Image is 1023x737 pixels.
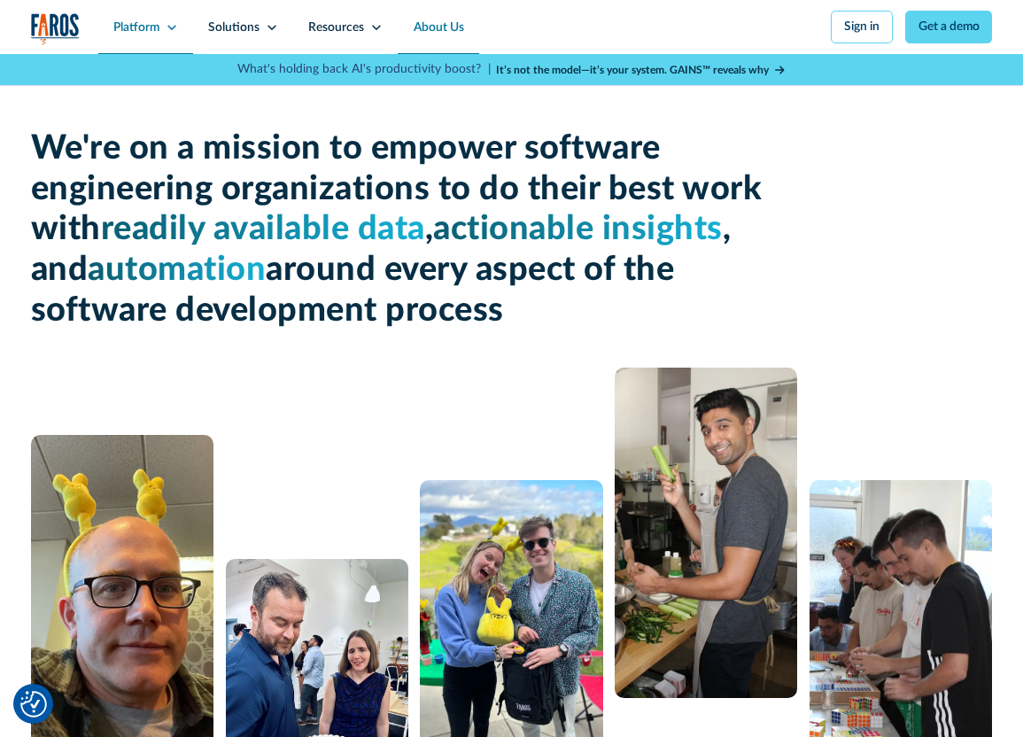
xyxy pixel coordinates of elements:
a: Sign in [831,11,893,43]
span: readily available data [101,212,425,245]
h1: We're on a mission to empower software engineering organizations to do their best work with , , a... [31,128,765,330]
a: Get a demo [905,11,993,43]
span: actionable insights [433,212,723,245]
div: Resources [308,19,364,37]
img: man cooking with celery [615,368,797,699]
p: What's holding back AI's productivity boost? | [237,60,491,79]
a: It’s not the model—it’s your system. GAINS™ reveals why [496,62,786,78]
span: automation [88,252,266,286]
div: Solutions [208,19,260,37]
a: home [31,13,80,45]
strong: It’s not the model—it’s your system. GAINS™ reveals why [496,65,769,75]
img: Revisit consent button [20,691,47,718]
button: Cookie Settings [20,691,47,718]
img: Logo of the analytics and reporting company Faros. [31,13,80,45]
div: Platform [113,19,159,37]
